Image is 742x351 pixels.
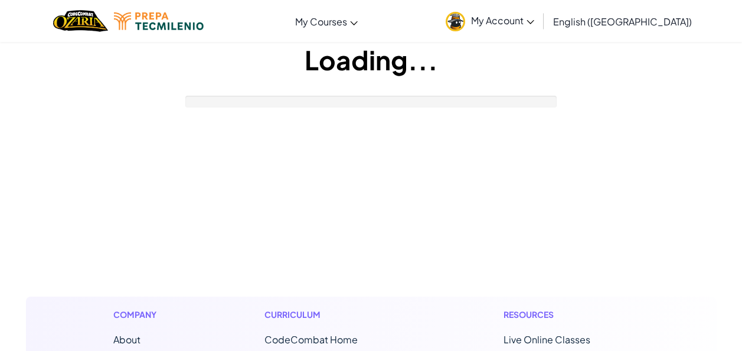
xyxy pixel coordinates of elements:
a: Live Online Classes [504,333,590,346]
a: About [113,333,140,346]
h1: Curriculum [264,308,407,321]
span: My Courses [295,15,347,28]
h1: Resources [504,308,629,321]
h1: Company [113,308,168,321]
img: Tecmilenio logo [114,12,204,30]
a: My Account [440,2,540,40]
span: CodeCombat Home [264,333,358,346]
a: My Courses [289,5,364,37]
span: My Account [471,14,534,27]
img: avatar [446,12,465,31]
img: Home [53,9,108,33]
a: English ([GEOGRAPHIC_DATA]) [547,5,698,37]
span: English ([GEOGRAPHIC_DATA]) [553,15,692,28]
a: Ozaria by CodeCombat logo [53,9,108,33]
